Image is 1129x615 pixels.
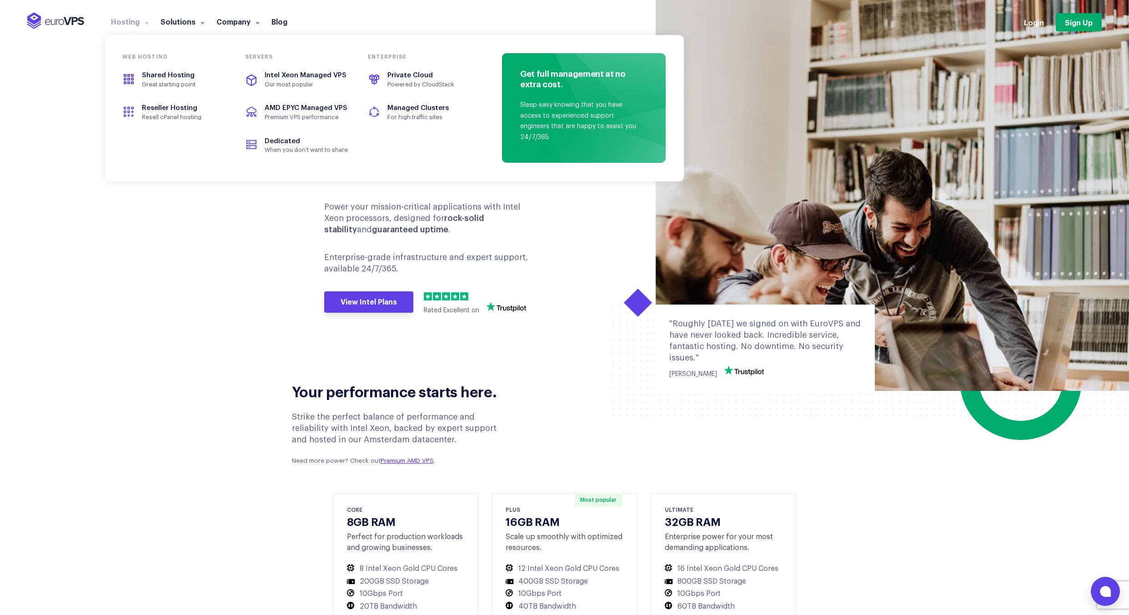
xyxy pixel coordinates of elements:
a: AMD EPYC Managed VPSPremium VPS performance [236,96,359,129]
span: Managed Clusters [387,105,449,111]
a: Login [1024,17,1044,27]
li: 60TB Bandwidth [665,602,782,611]
li: 8 Intel Xeon Gold CPU Cores [347,564,464,574]
span: When you don’t want to share [265,146,348,154]
span: Intel Xeon Managed VPS [265,72,346,79]
a: Hosting [105,17,155,26]
div: CORE [347,505,464,514]
span: Rated Excellent on [424,307,479,314]
span: Premium VPS performance [265,114,348,121]
a: Sign Up [1056,13,1102,31]
b: rock-solid stability [324,214,484,234]
img: 4 [451,292,459,300]
li: 200GB SSD Storage [347,577,464,586]
a: Managed ClustersFor high traffic sites [359,96,482,129]
h3: 16GB RAM [506,515,623,528]
span: [PERSON_NAME] [669,371,717,377]
div: Scale up smoothly with optimized resources. [506,531,623,553]
li: 12 Intel Xeon Gold CPU Cores [506,564,623,574]
p: Sleep easy knowing that you have access to experienced support engineers that are happy to assist... [520,100,643,143]
a: Intel Xeon Managed VPSOur most popular [236,63,359,96]
h3: 32GB RAM [665,515,782,528]
a: Shared HostingGreat starting point [113,63,236,96]
span: Resell cPanel hosting [142,114,226,121]
span: Our most popular [265,81,348,88]
h3: 8GB RAM [347,515,464,528]
li: 10Gbps Port [665,589,782,599]
img: EuroVPS [27,12,84,29]
a: DedicatedWhen you don’t want to share [236,129,359,162]
a: Private CloudPowered by CloudStack [359,63,482,96]
li: 800GB SSD Storage [665,577,782,586]
a: Solutions [155,17,211,26]
h2: Your performance starts here. [292,382,512,400]
span: AMD EPYC Managed VPS [265,105,347,111]
span: Most popular [575,494,622,506]
img: 3 [442,292,450,300]
li: 16 Intel Xeon Gold CPU Cores [665,564,782,574]
h4: Get full management at no extra cost. [520,68,643,92]
li: 10Gbps Port [347,589,464,599]
button: Open chat window [1091,577,1120,606]
img: 2 [433,292,441,300]
div: PLUS [506,505,623,514]
p: Need more power? Check out . [292,457,512,465]
b: guaranteed uptime [372,225,448,234]
span: Reseller Hosting [142,105,197,111]
div: Enterprise power for your most demanding applications. [665,531,782,553]
a: Company [211,17,266,26]
span: Powered by CloudStack [387,81,471,88]
span: Great starting point [142,81,226,88]
span: Dedicated [265,138,300,145]
img: 5 [460,292,468,300]
span: Private Cloud [387,72,433,79]
a: Reseller HostingResell cPanel hosting [113,96,236,129]
div: Perfect for production workloads and growing businesses. [347,531,464,553]
a: Premium AMD VPS [381,458,434,464]
li: 40TB Bandwidth [506,602,623,611]
div: "Roughly [DATE] we signed on with EuroVPS and have never looked back. Incredible service, fantast... [669,318,861,364]
li: 20TB Bandwidth [347,602,464,611]
div: ULTIMATE [665,505,782,514]
p: Enterprise-grade infrastructure and expert support, available 24/7/365. [324,252,540,275]
li: 400GB SSD Storage [506,577,623,586]
a: Blog [266,17,293,26]
a: View Intel Plans [324,291,413,313]
span: Shared Hosting [142,72,195,79]
li: 10Gbps Port [506,589,623,599]
div: Strike the perfect balance of performance and reliability with Intel Xeon, backed by expert suppo... [292,411,512,466]
img: 1 [424,292,432,300]
span: For high traffic sites [387,114,471,121]
p: Power your mission-critical applications with Intel Xeon processors, designed for and . [324,201,540,236]
div: VPS Hosting engineered for performance and peace of mind [292,111,558,182]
